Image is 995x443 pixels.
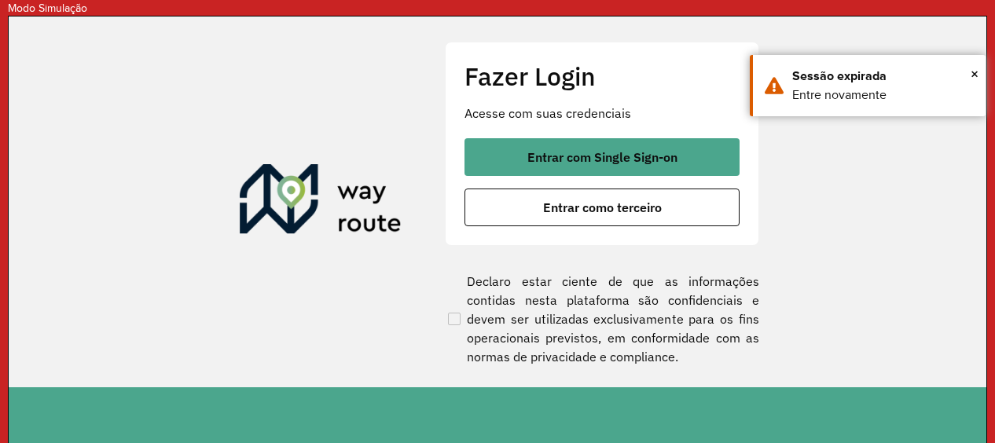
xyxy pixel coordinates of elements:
[971,62,978,86] span: ×
[464,189,740,226] button: button
[464,61,740,91] h2: Fazer Login
[464,138,740,176] button: button
[971,62,978,86] button: Close
[792,67,974,86] div: Sessão expirada
[792,86,974,104] div: Entre novamente
[445,272,759,366] label: Declaro estar ciente de que as informações contidas nesta plataforma são confidenciais e devem se...
[464,104,740,123] p: Acesse com suas credenciais
[527,151,677,163] span: Entrar com Single Sign-on
[240,164,402,240] img: Roteirizador AmbevTech
[543,201,662,214] span: Entrar como terceiro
